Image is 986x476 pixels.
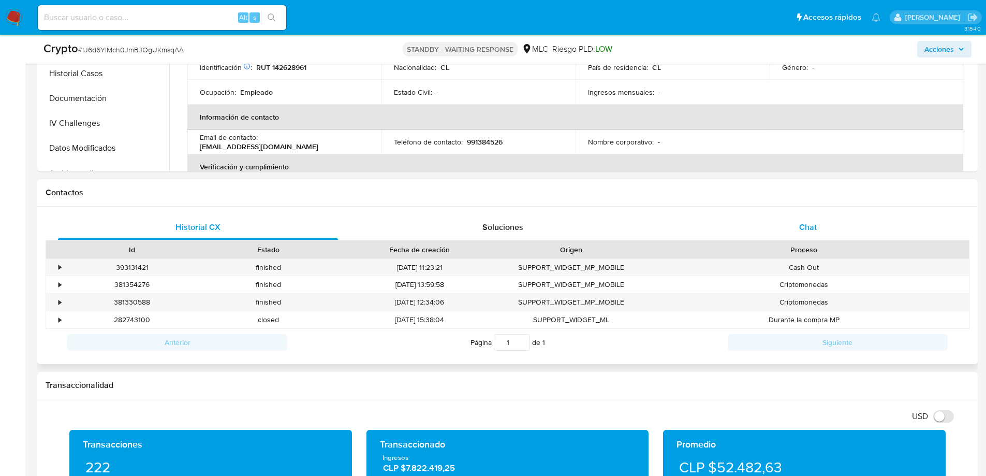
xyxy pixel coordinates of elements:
div: Origen [510,244,632,255]
span: Accesos rápidos [803,12,861,23]
span: # tJ6d6YlMch0JmBJQgUKmsqAA [78,45,184,55]
p: - [658,88,660,97]
p: País de residencia : [588,63,648,72]
div: Durante la compra MP [639,311,969,328]
p: Género : [782,63,808,72]
div: MLC [522,44,548,55]
p: STANDBY - WAITING RESPONSE [403,42,518,56]
div: • [58,280,61,290]
div: 282743100 [64,311,200,328]
div: closed [200,311,336,328]
span: Alt [239,12,247,22]
p: RUT 142628961 [256,63,306,72]
p: 991384526 [467,137,503,147]
p: nicolas.tyrkiel@mercadolibre.com [905,12,964,22]
p: CL [652,63,661,72]
div: Fecha de creación [344,244,496,255]
div: 381330588 [64,294,200,311]
div: Id [71,244,193,255]
div: 393131421 [64,259,200,276]
th: Información de contacto [187,105,963,129]
button: Historial Casos [40,61,169,86]
span: LOW [595,43,612,55]
span: Página de [470,334,545,351]
p: Teléfono de contacto : [394,137,463,147]
p: - [812,63,814,72]
button: Archivos adjuntos [40,161,169,185]
div: Estado [208,244,329,255]
div: finished [200,276,336,293]
div: Cash Out [639,259,969,276]
div: SUPPORT_WIDGET_MP_MOBILE [503,259,639,276]
div: Proceso [646,244,962,255]
p: - [658,137,660,147]
p: Email de contacto : [200,133,258,142]
h1: Contactos [46,187,969,198]
button: IV Challenges [40,111,169,136]
button: Documentación [40,86,169,111]
button: Siguiente [728,334,948,351]
div: 381354276 [64,276,200,293]
p: Nacionalidad : [394,63,436,72]
a: Salir [967,12,978,23]
p: Ingresos mensuales : [588,88,654,97]
a: Notificaciones [872,13,880,22]
div: SUPPORT_WIDGET_MP_MOBILE [503,276,639,293]
div: • [58,315,61,325]
button: Acciones [917,41,972,57]
div: [DATE] 15:38:04 [336,311,503,328]
div: Criptomonedas [639,294,969,311]
p: Ocupación : [200,88,236,97]
span: Soluciones [482,221,523,233]
p: Empleado [240,88,273,97]
span: 1 [542,337,545,348]
button: Datos Modificados [40,136,169,161]
p: [EMAIL_ADDRESS][DOMAIN_NAME] [200,142,318,151]
div: [DATE] 12:34:06 [336,294,503,311]
span: Acciones [924,41,954,57]
div: finished [200,259,336,276]
span: 3.154.0 [964,24,981,33]
div: [DATE] 13:59:58 [336,276,503,293]
div: Criptomonedas [639,276,969,293]
span: Historial CX [175,221,220,233]
input: Buscar usuario o caso... [38,11,286,24]
div: [DATE] 11:23:21 [336,259,503,276]
p: CL [440,63,449,72]
th: Verificación y cumplimiento [187,154,963,179]
p: Nombre corporativo : [588,137,654,147]
span: Chat [799,221,817,233]
div: finished [200,294,336,311]
b: Crypto [43,40,78,56]
div: • [58,263,61,272]
button: Anterior [67,334,287,351]
div: SUPPORT_WIDGET_MP_MOBILE [503,294,639,311]
button: search-icon [261,10,282,25]
p: - [436,88,438,97]
span: s [253,12,256,22]
span: Riesgo PLD: [552,44,612,55]
div: SUPPORT_WIDGET_ML [503,311,639,328]
h1: Transaccionalidad [46,380,969,391]
p: Identificación : [200,63,252,72]
div: • [58,297,61,307]
p: Estado Civil : [394,88,432,97]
